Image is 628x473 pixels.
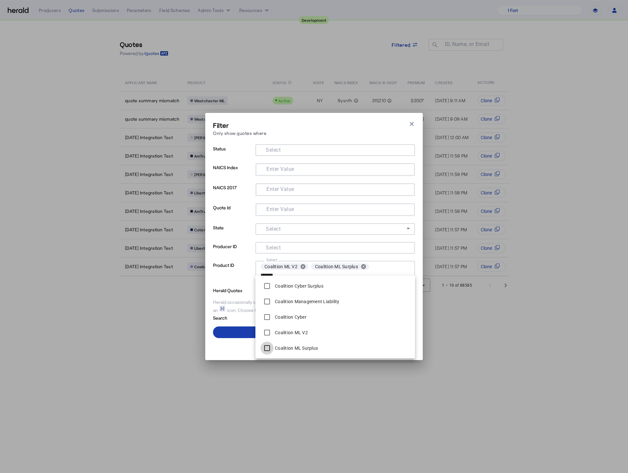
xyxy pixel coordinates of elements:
[266,206,294,212] mat-label: Enter Value
[213,163,253,183] p: NAICS Index
[266,245,281,251] mat-label: Select
[213,313,264,321] p: Search
[261,165,409,173] mat-chip-grid: Selection
[274,329,308,336] label: Coalition ML V2
[213,286,264,294] p: Herald Quotes
[213,299,415,313] div: Herald occasionally creates quotes on your behalf for testing purposes, which will be shown with ...
[261,243,410,251] mat-chip-grid: Selection
[213,121,266,130] h3: Filter
[266,258,278,262] mat-label: Select
[213,341,415,352] button: Clear All Filters
[213,261,253,286] p: Product ID
[266,226,281,232] mat-label: Select
[213,144,253,163] p: Status
[264,263,297,270] span: Coalition ML V2
[213,326,415,338] button: Apply Filters
[266,186,294,192] mat-label: Enter Value
[274,298,340,305] label: Coalition Management Liability
[261,262,410,279] mat-chip-grid: Selection
[261,185,409,193] mat-chip-grid: Selection
[274,283,323,289] label: Coalition Cyber Surplus
[274,345,318,351] label: Coalition ML Surplus
[297,264,308,269] button: remove Coalition ML V2
[213,130,266,137] p: Only show quotes where
[213,183,253,203] p: NAICS 2017
[213,242,253,261] p: Producer ID
[261,146,410,153] mat-chip-grid: Selection
[261,205,409,213] mat-chip-grid: Selection
[315,263,358,270] span: Coalition ML Surplus
[266,166,294,172] mat-label: Enter Value
[213,223,253,242] p: State
[274,314,307,320] label: Coalition Cyber
[266,147,281,153] mat-label: Select
[213,203,253,223] p: Quote Id
[358,264,369,269] button: remove Coalition ML Surplus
